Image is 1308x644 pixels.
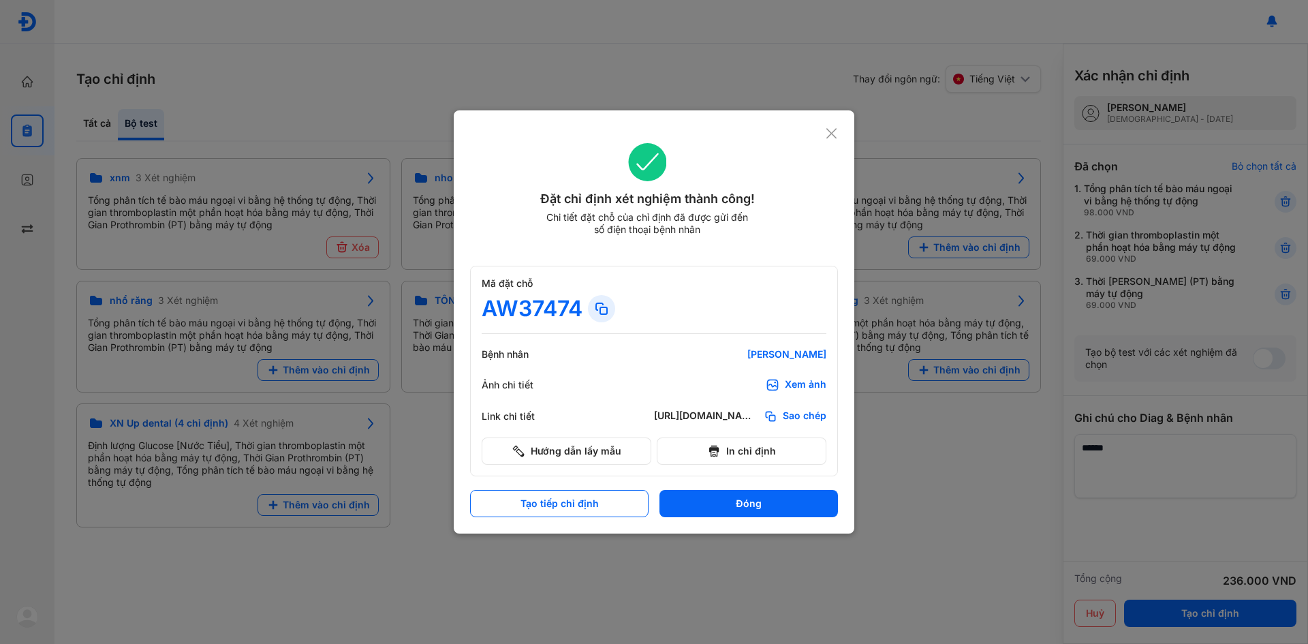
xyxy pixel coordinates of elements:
[663,348,826,361] div: [PERSON_NAME]
[654,410,758,423] div: [URL][DOMAIN_NAME]
[482,348,563,361] div: Bệnh nhân
[540,211,754,236] div: Chi tiết đặt chỗ của chỉ định đã được gửi đến số điện thoại bệnh nhân
[659,490,838,517] button: Đóng
[785,378,826,392] div: Xem ảnh
[470,490,649,517] button: Tạo tiếp chỉ định
[470,189,825,209] div: Đặt chỉ định xét nghiệm thành công!
[482,438,651,465] button: Hướng dẫn lấy mẫu
[783,410,826,423] span: Sao chép
[657,438,826,465] button: In chỉ định
[482,379,563,391] div: Ảnh chi tiết
[482,277,826,290] div: Mã đặt chỗ
[482,410,563,423] div: Link chi tiết
[482,295,582,322] div: AW37474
